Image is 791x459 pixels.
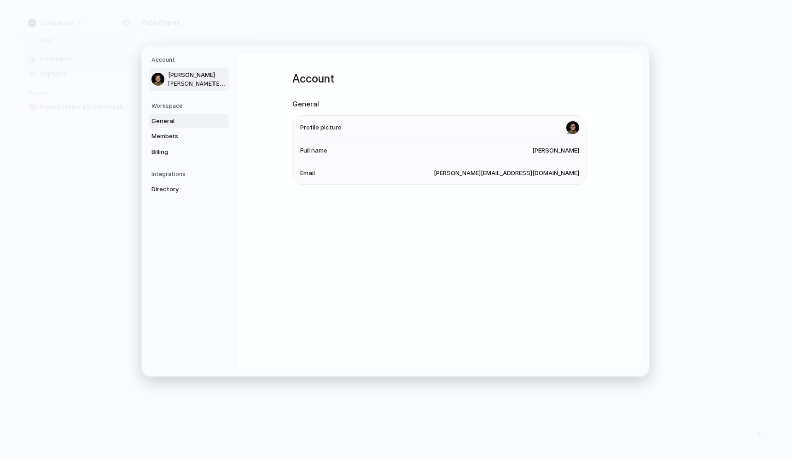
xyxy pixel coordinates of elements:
span: Full name [300,146,327,155]
span: [PERSON_NAME] [168,71,227,80]
span: [PERSON_NAME] [532,146,579,155]
a: Billing [149,144,229,159]
span: [PERSON_NAME][EMAIL_ADDRESS][DOMAIN_NAME] [168,79,227,88]
a: Directory [149,182,229,197]
span: [PERSON_NAME][EMAIL_ADDRESS][DOMAIN_NAME] [434,168,579,177]
span: General [151,116,210,125]
span: Directory [151,185,210,194]
a: [PERSON_NAME][PERSON_NAME][EMAIL_ADDRESS][DOMAIN_NAME] [149,68,229,91]
h5: Account [151,56,229,64]
h5: Integrations [151,170,229,178]
span: Billing [151,147,210,156]
span: Profile picture [300,123,342,132]
span: Members [151,132,210,141]
h1: Account [292,71,587,87]
h2: General [292,99,587,110]
span: Email [300,168,315,177]
a: General [149,113,229,128]
h5: Workspace [151,101,229,110]
a: Members [149,129,229,144]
